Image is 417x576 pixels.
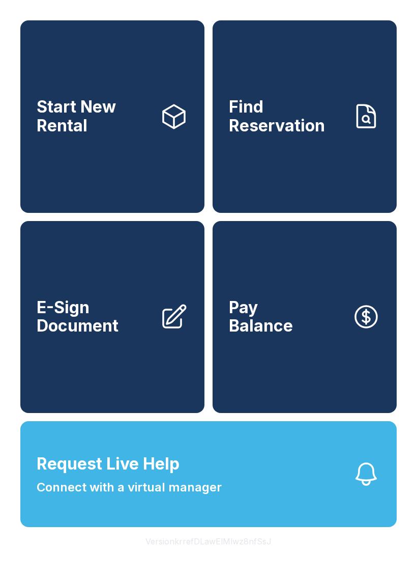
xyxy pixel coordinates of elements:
a: E-Sign Document [20,221,204,414]
span: Pay Balance [229,298,293,336]
button: Request Live HelpConnect with a virtual manager [20,421,397,527]
span: Connect with a virtual manager [37,478,222,497]
span: Find Reservation [229,98,344,135]
span: Start New Rental [37,98,152,135]
span: E-Sign Document [37,298,152,336]
button: PayBalance [213,221,397,414]
button: VersionkrrefDLawElMlwz8nfSsJ [137,527,280,556]
span: Request Live Help [37,452,180,476]
a: Start New Rental [20,20,204,213]
a: Find Reservation [213,20,397,213]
